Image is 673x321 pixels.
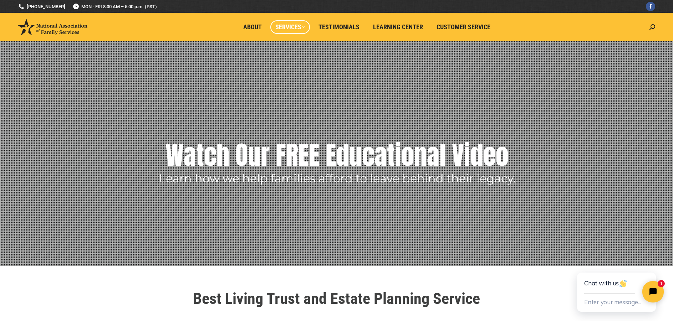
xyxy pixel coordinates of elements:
[318,23,360,31] span: Testimonials
[72,3,157,10] span: MON - FRI 8:00 AM – 5:00 p.m. (PST)
[165,137,509,173] rs-layer: Watch Our FREE Educational Video
[159,173,516,184] rs-layer: Learn how we help families afford to leave behind their legacy.
[368,20,428,34] a: Learning Center
[646,2,655,11] a: Facebook page opens in new window
[18,19,87,35] img: National Association of Family Services
[137,291,536,306] h1: Best Living Trust and Estate Planning Service
[238,20,267,34] a: About
[437,23,490,31] span: Customer Service
[373,23,423,31] span: Learning Center
[432,20,495,34] a: Customer Service
[275,23,305,31] span: Services
[243,23,262,31] span: About
[313,20,364,34] a: Testimonials
[561,250,673,321] iframe: Tidio Chat
[18,3,65,10] a: [PHONE_NUMBER]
